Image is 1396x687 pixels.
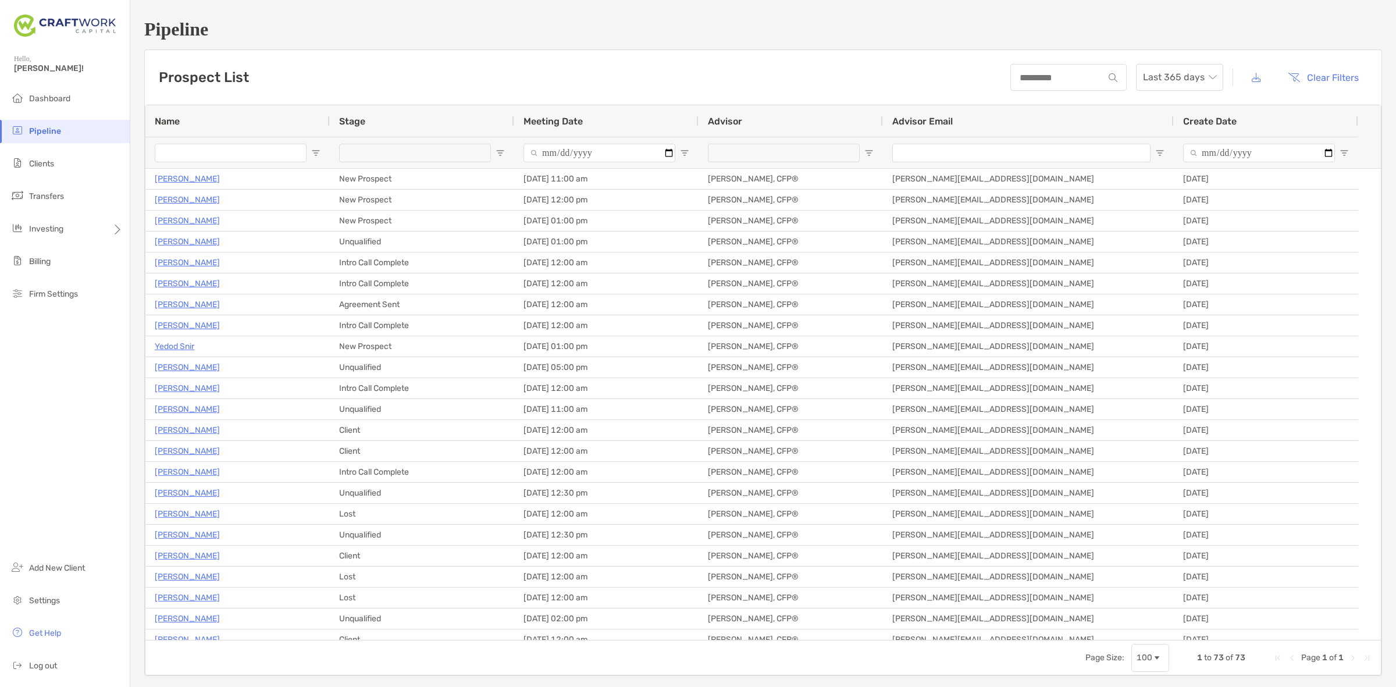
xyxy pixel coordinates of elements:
input: Name Filter Input [155,144,307,162]
a: [PERSON_NAME] [155,402,220,417]
span: [PERSON_NAME]! [14,63,123,73]
div: [DATE] 12:00 am [514,378,699,398]
div: Unqualified [330,357,514,378]
div: [DATE] [1174,252,1358,273]
div: [DATE] 11:00 am [514,169,699,189]
span: Add New Client [29,563,85,573]
span: Page [1301,653,1320,663]
div: [DATE] 05:00 pm [514,357,699,378]
span: to [1204,653,1212,663]
div: [DATE] [1174,504,1358,524]
p: [PERSON_NAME] [155,423,220,437]
span: 73 [1235,653,1245,663]
div: [DATE] [1174,629,1358,650]
span: Dashboard [29,94,70,104]
div: Lost [330,567,514,587]
div: [PERSON_NAME], CFP® [699,336,883,357]
div: [PERSON_NAME][EMAIL_ADDRESS][DOMAIN_NAME] [883,211,1174,231]
div: [DATE] [1174,608,1358,629]
a: [PERSON_NAME] [155,193,220,207]
div: [DATE] 01:00 pm [514,232,699,252]
img: billing icon [10,254,24,268]
button: Open Filter Menu [1340,148,1349,158]
img: dashboard icon [10,91,24,105]
a: [PERSON_NAME] [155,276,220,291]
div: Page Size [1131,644,1169,672]
div: [PERSON_NAME][EMAIL_ADDRESS][DOMAIN_NAME] [883,546,1174,566]
button: Open Filter Menu [311,148,320,158]
div: [DATE] 12:00 am [514,315,699,336]
div: [PERSON_NAME], CFP® [699,273,883,294]
div: [PERSON_NAME], CFP® [699,546,883,566]
span: Create Date [1183,116,1237,127]
div: [PERSON_NAME], CFP® [699,169,883,189]
span: 1 [1197,653,1202,663]
div: Unqualified [330,399,514,419]
div: [PERSON_NAME], CFP® [699,357,883,378]
p: [PERSON_NAME] [155,234,220,249]
div: [PERSON_NAME], CFP® [699,441,883,461]
div: Client [330,546,514,566]
div: [PERSON_NAME][EMAIL_ADDRESS][DOMAIN_NAME] [883,378,1174,398]
a: [PERSON_NAME] [155,507,220,521]
p: [PERSON_NAME] [155,172,220,186]
p: [PERSON_NAME] [155,213,220,228]
div: [DATE] [1174,420,1358,440]
p: [PERSON_NAME] [155,611,220,626]
div: [PERSON_NAME][EMAIL_ADDRESS][DOMAIN_NAME] [883,504,1174,524]
div: [DATE] [1174,588,1358,608]
div: [PERSON_NAME][EMAIL_ADDRESS][DOMAIN_NAME] [883,336,1174,357]
div: [DATE] [1174,399,1358,419]
a: [PERSON_NAME] [155,549,220,563]
img: input icon [1109,73,1117,82]
a: [PERSON_NAME] [155,360,220,375]
img: transfers icon [10,188,24,202]
span: Investing [29,224,63,234]
div: [PERSON_NAME], CFP® [699,567,883,587]
div: [DATE] 01:00 pm [514,336,699,357]
div: [DATE] 12:00 am [514,629,699,650]
div: [DATE] 12:00 am [514,273,699,294]
a: [PERSON_NAME] [155,486,220,500]
a: Yedod Snir [155,339,194,354]
img: Zoe Logo [14,5,116,47]
div: [PERSON_NAME][EMAIL_ADDRESS][DOMAIN_NAME] [883,169,1174,189]
p: [PERSON_NAME] [155,255,220,270]
a: [PERSON_NAME] [155,569,220,584]
div: [PERSON_NAME], CFP® [699,483,883,503]
div: [PERSON_NAME][EMAIL_ADDRESS][DOMAIN_NAME] [883,567,1174,587]
div: Intro Call Complete [330,273,514,294]
span: 1 [1322,653,1327,663]
span: Billing [29,257,51,266]
img: investing icon [10,221,24,235]
img: get-help icon [10,625,24,639]
div: [DATE] 12:00 am [514,462,699,482]
div: [DATE] [1174,357,1358,378]
a: [PERSON_NAME] [155,381,220,396]
a: [PERSON_NAME] [155,465,220,479]
div: [DATE] 12:30 pm [514,525,699,545]
div: [DATE] 12:00 pm [514,190,699,210]
div: [PERSON_NAME][EMAIL_ADDRESS][DOMAIN_NAME] [883,462,1174,482]
span: 1 [1338,653,1344,663]
div: New Prospect [330,169,514,189]
div: Next Page [1348,653,1358,663]
div: [PERSON_NAME], CFP® [699,608,883,629]
div: [DATE] 12:00 am [514,441,699,461]
div: [DATE] [1174,462,1358,482]
a: [PERSON_NAME] [155,297,220,312]
div: Page Size: [1085,653,1124,663]
span: Firm Settings [29,289,78,299]
div: [PERSON_NAME][EMAIL_ADDRESS][DOMAIN_NAME] [883,399,1174,419]
div: [PERSON_NAME][EMAIL_ADDRESS][DOMAIN_NAME] [883,315,1174,336]
div: [PERSON_NAME], CFP® [699,629,883,650]
img: settings icon [10,593,24,607]
img: add_new_client icon [10,560,24,574]
div: [PERSON_NAME][EMAIL_ADDRESS][DOMAIN_NAME] [883,420,1174,440]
